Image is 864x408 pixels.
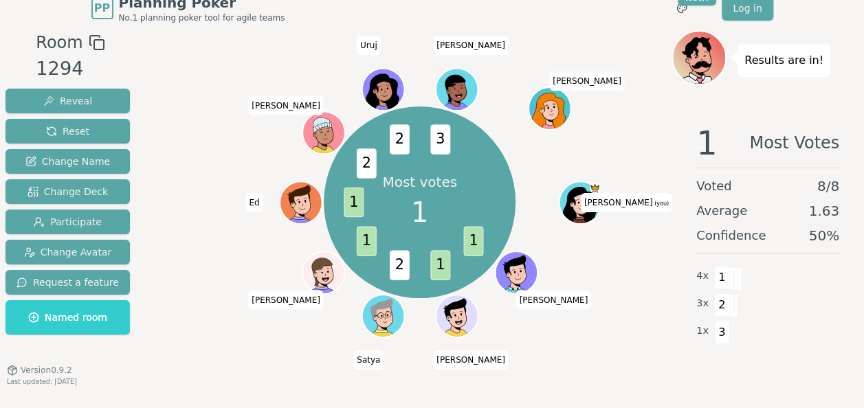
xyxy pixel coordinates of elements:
[389,250,409,280] span: 2
[25,155,110,168] span: Change Name
[696,296,709,311] span: 3 x
[27,185,108,199] span: Change Deck
[34,215,102,229] span: Participate
[353,350,384,369] span: Click to change your name
[248,290,324,309] span: Click to change your name
[21,365,72,376] span: Version 0.9.2
[430,250,450,280] span: 1
[516,290,591,309] span: Click to change your name
[581,193,672,212] span: Click to change your name
[5,300,130,335] button: Named room
[549,71,625,91] span: Click to change your name
[714,266,730,289] span: 1
[696,201,747,220] span: Average
[652,201,669,207] span: (you)
[43,94,92,108] span: Reveal
[696,226,766,245] span: Confidence
[808,201,839,220] span: 1.63
[696,177,732,196] span: Voted
[560,183,600,223] button: Click to change your avatar
[430,124,450,154] span: 3
[28,310,107,324] span: Named room
[344,188,364,217] span: 1
[744,51,823,70] p: Results are in!
[36,30,82,55] span: Room
[714,293,730,317] span: 2
[5,179,130,204] button: Change Deck
[5,240,130,264] button: Change Avatar
[389,124,409,154] span: 2
[809,226,839,245] span: 50 %
[5,89,130,113] button: Reveal
[245,193,263,212] span: Click to change your name
[589,183,599,193] span: Nancy is the host
[7,378,77,385] span: Last updated: [DATE]
[119,12,285,23] span: No.1 planning poker tool for agile teams
[16,275,119,289] span: Request a feature
[382,172,457,192] p: Most votes
[749,126,839,159] span: Most Votes
[248,95,324,115] span: Click to change your name
[7,365,72,376] button: Version0.9.2
[696,269,709,284] span: 4 x
[696,126,718,159] span: 1
[411,192,428,233] span: 1
[24,245,112,259] span: Change Avatar
[5,119,130,144] button: Reset
[356,148,376,178] span: 2
[714,321,730,344] span: 3
[5,209,130,234] button: Participate
[817,177,839,196] span: 8 / 8
[357,36,381,55] span: Click to change your name
[463,226,483,256] span: 1
[696,324,709,339] span: 1 x
[46,124,89,138] span: Reset
[433,350,509,369] span: Click to change your name
[5,270,130,295] button: Request a feature
[433,36,509,55] span: Click to change your name
[5,149,130,174] button: Change Name
[356,226,376,256] span: 1
[36,55,104,83] div: 1294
